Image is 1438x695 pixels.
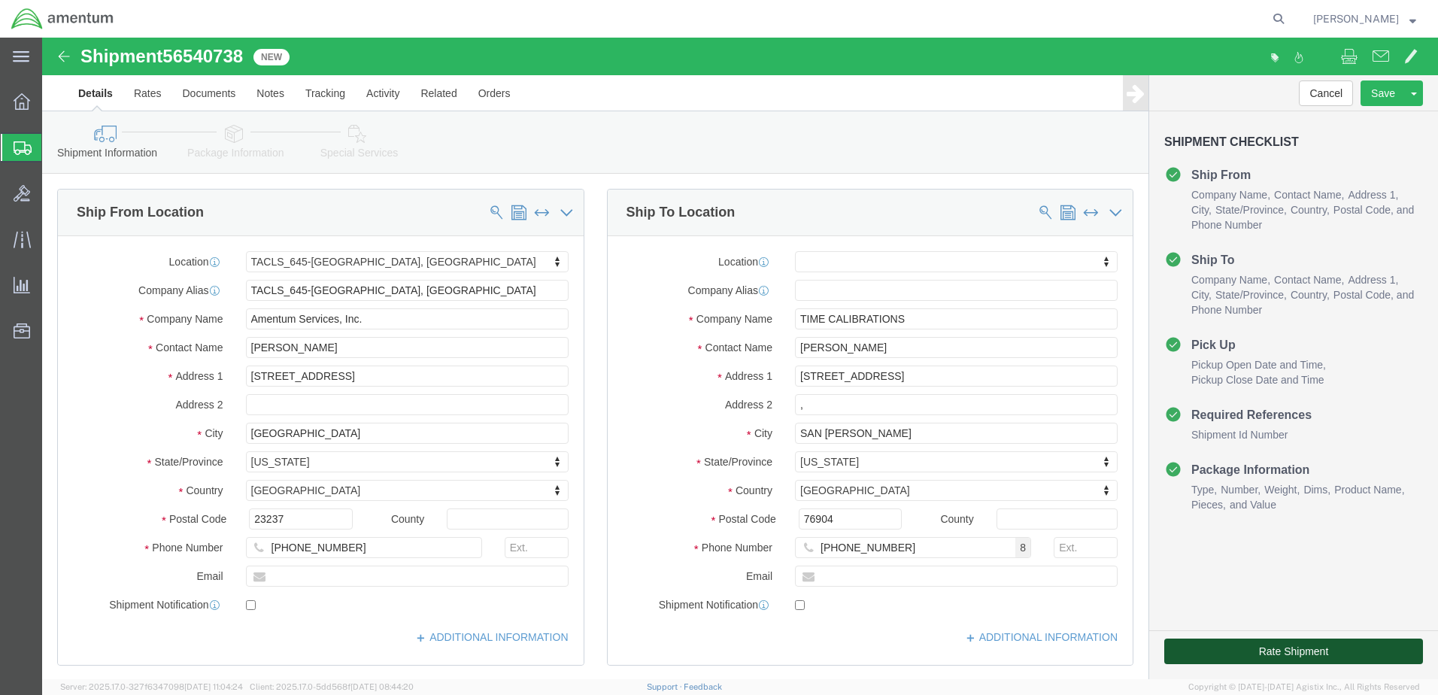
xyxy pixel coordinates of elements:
span: [DATE] 11:04:24 [184,682,243,691]
span: [DATE] 08:44:20 [350,682,414,691]
button: [PERSON_NAME] [1312,10,1417,28]
span: Client: 2025.17.0-5dd568f [250,682,414,691]
img: logo [11,8,114,30]
span: Server: 2025.17.0-327f6347098 [60,682,243,691]
a: Feedback [684,682,722,691]
span: Gary Reed [1313,11,1399,27]
iframe: FS Legacy Container [42,38,1438,679]
a: Support [647,682,684,691]
span: Copyright © [DATE]-[DATE] Agistix Inc., All Rights Reserved [1188,681,1420,693]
